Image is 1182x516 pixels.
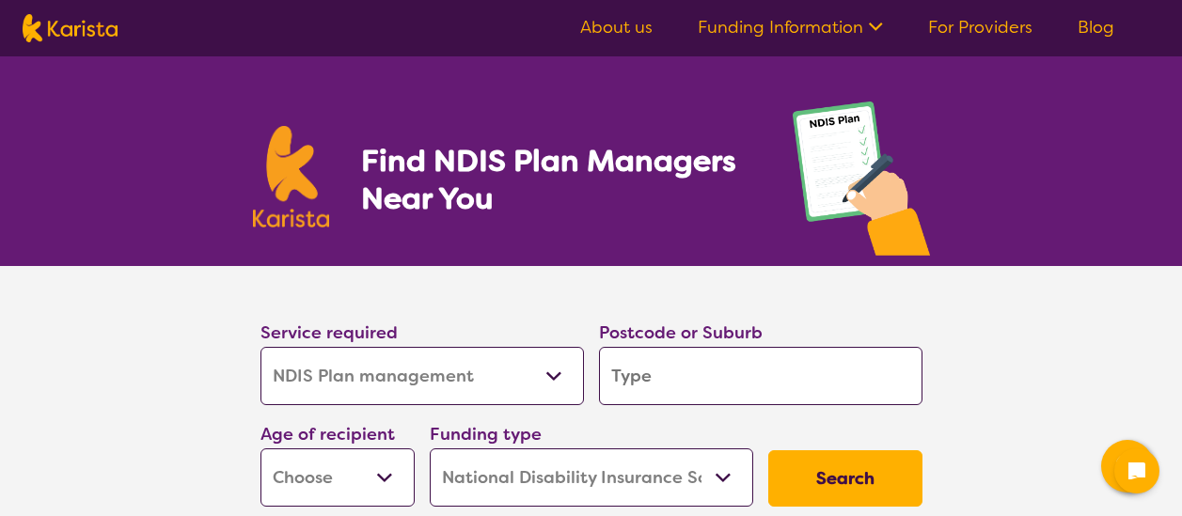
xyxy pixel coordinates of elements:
button: Search [768,450,922,507]
img: Karista logo [253,126,330,227]
h1: Find NDIS Plan Managers Near You [361,142,754,217]
label: Age of recipient [260,423,395,446]
input: Type [599,347,922,405]
a: About us [580,16,653,39]
a: Funding Information [698,16,883,39]
label: Postcode or Suburb [599,321,763,344]
label: Service required [260,321,398,344]
button: Channel Menu [1101,440,1154,493]
a: For Providers [928,16,1032,39]
img: Karista logo [23,14,118,42]
label: Funding type [430,423,542,446]
img: plan-management [793,102,930,266]
a: Blog [1078,16,1114,39]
